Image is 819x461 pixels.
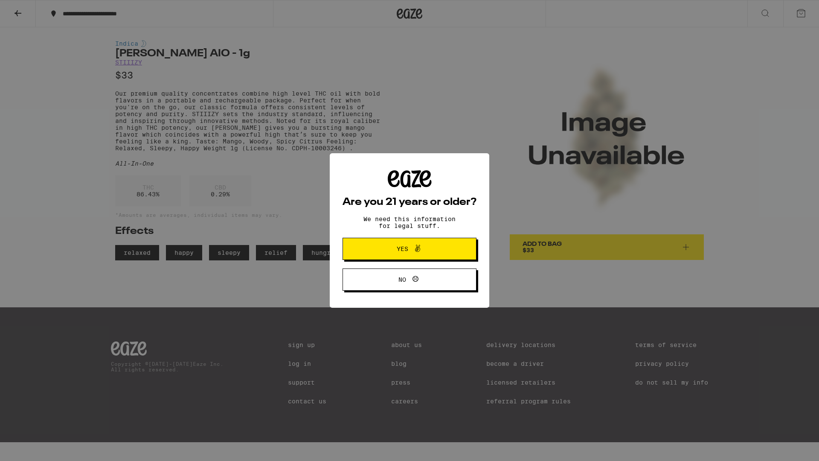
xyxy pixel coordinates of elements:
button: Yes [343,238,476,260]
span: Yes [397,246,408,252]
p: We need this information for legal stuff. [356,216,463,229]
h2: Are you 21 years or older? [343,197,476,207]
button: No [343,268,476,291]
span: No [398,277,406,283]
